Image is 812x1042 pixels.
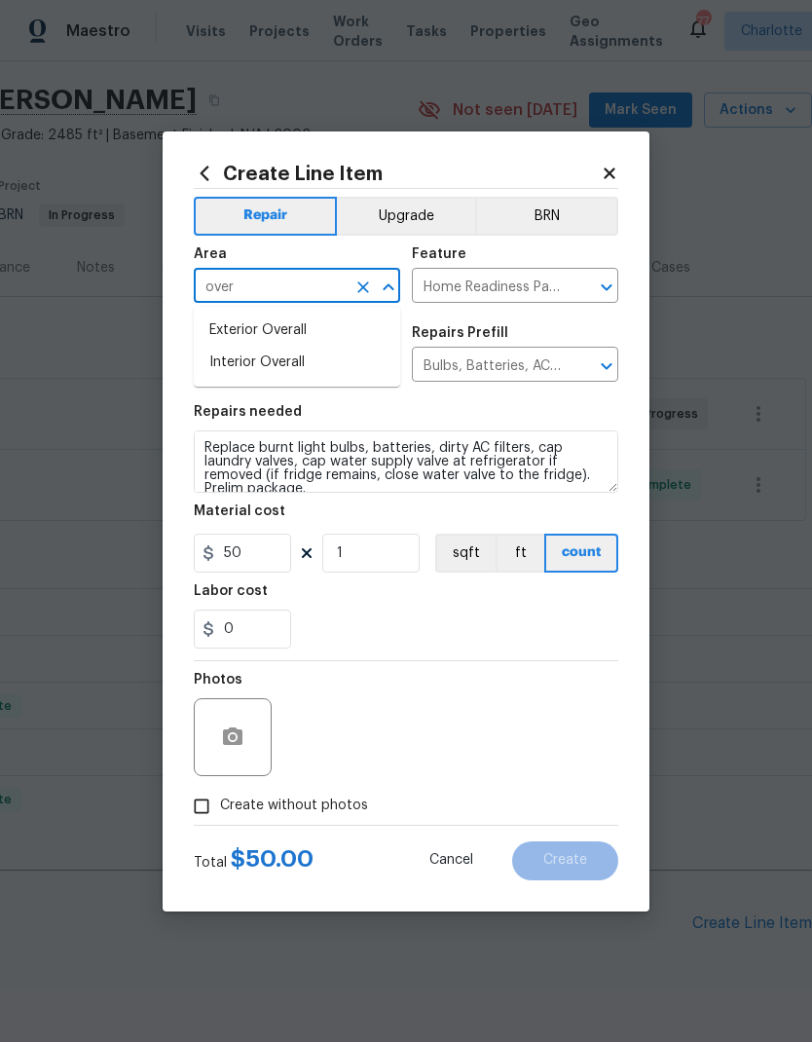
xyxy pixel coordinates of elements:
[194,584,268,598] h5: Labor cost
[435,534,496,573] button: sqft
[429,853,473,868] span: Cancel
[194,163,601,184] h2: Create Line Item
[375,274,402,301] button: Close
[475,197,618,236] button: BRN
[512,841,618,880] button: Create
[412,247,466,261] h5: Feature
[231,847,314,871] span: $ 50.00
[194,315,400,347] li: Exterior Overall
[194,347,400,379] li: Interior Overall
[543,853,587,868] span: Create
[194,247,227,261] h5: Area
[194,673,242,687] h5: Photos
[337,197,476,236] button: Upgrade
[194,849,314,873] div: Total
[544,534,618,573] button: count
[593,274,620,301] button: Open
[350,274,377,301] button: Clear
[194,430,618,493] textarea: Replace burnt light bulbs, batteries, dirty AC filters, cap laundry valves, cap water supply valv...
[194,504,285,518] h5: Material cost
[412,326,508,340] h5: Repairs Prefill
[194,405,302,419] h5: Repairs needed
[220,796,368,816] span: Create without photos
[398,841,504,880] button: Cancel
[194,197,337,236] button: Repair
[496,534,544,573] button: ft
[593,353,620,380] button: Open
